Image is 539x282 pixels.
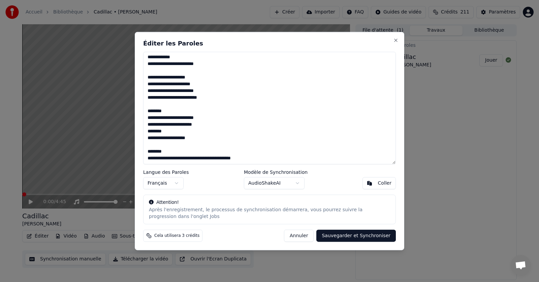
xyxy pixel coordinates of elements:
[149,199,390,206] div: Attention!
[284,230,314,242] button: Annuler
[362,177,396,189] button: Coller
[378,180,391,187] div: Coller
[244,170,308,175] label: Modèle de Synchronisation
[149,207,390,220] div: Après l'enregistrement, le processus de synchronisation démarrera, vous pourrez suivre la progres...
[316,230,396,242] button: Sauvegarder et Synchroniser
[143,170,189,175] label: Langue des Paroles
[154,233,199,239] span: Cela utilisera 3 crédits
[143,40,396,46] h2: Éditer les Paroles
